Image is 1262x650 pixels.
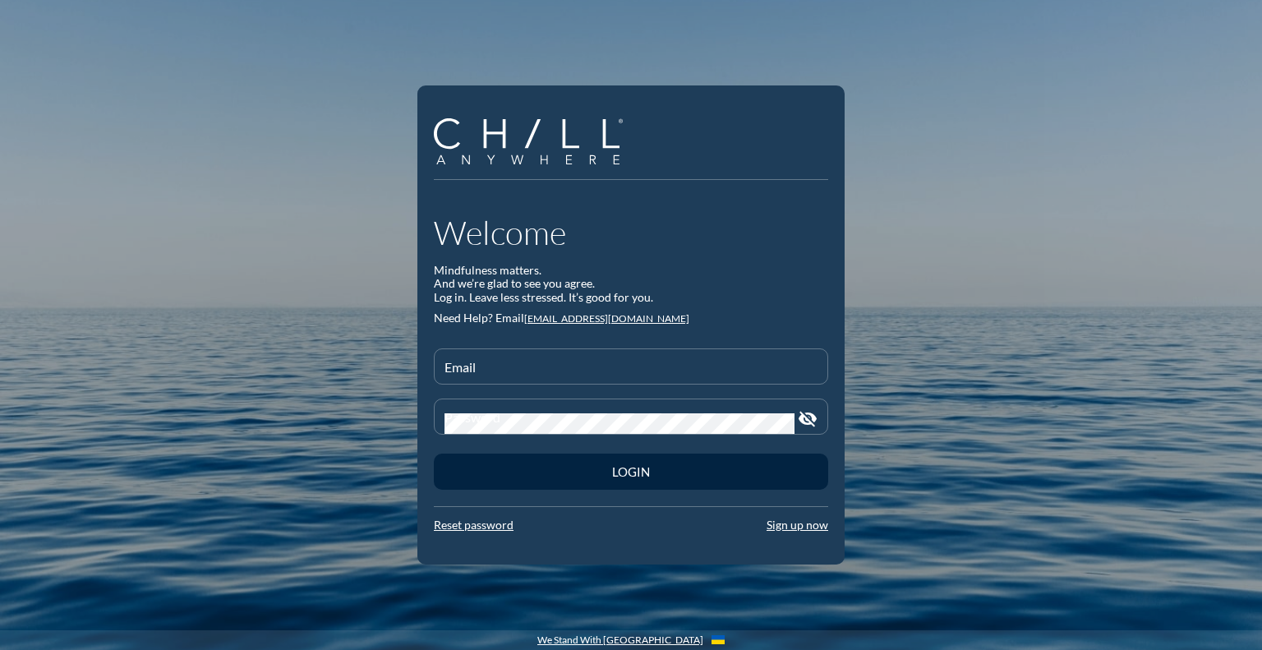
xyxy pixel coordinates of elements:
[463,464,799,479] div: Login
[434,454,828,490] button: Login
[524,312,689,325] a: [EMAIL_ADDRESS][DOMAIN_NAME]
[537,634,703,646] a: We Stand With [GEOGRAPHIC_DATA]
[444,413,795,434] input: Password
[434,518,514,532] a: Reset password
[444,363,818,384] input: Email
[434,118,623,165] img: Company Logo
[798,409,818,429] i: visibility_off
[434,311,524,325] span: Need Help? Email
[434,264,828,305] div: Mindfulness matters. And we’re glad to see you agree. Log in. Leave less stressed. It’s good for ...
[712,635,725,644] img: Flag_of_Ukraine.1aeecd60.svg
[434,118,635,168] a: Company Logo
[434,213,828,252] h1: Welcome
[767,518,828,532] a: Sign up now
